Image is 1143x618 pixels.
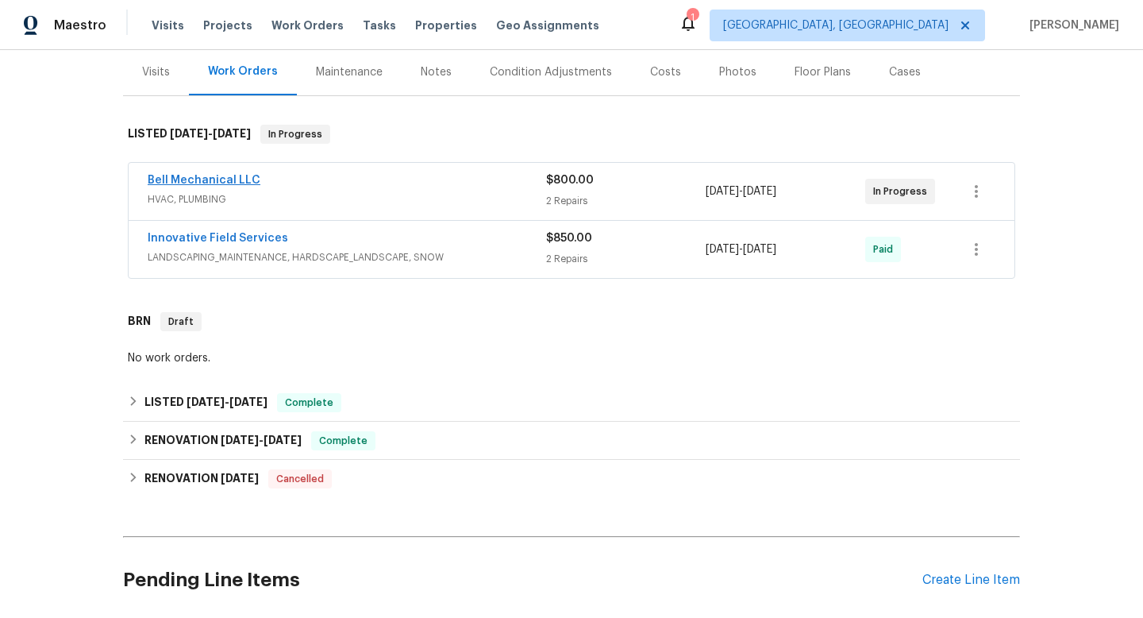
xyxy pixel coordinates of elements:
[123,543,922,617] h2: Pending Line Items
[546,233,592,244] span: $850.00
[922,573,1020,588] div: Create Line Item
[873,183,933,199] span: In Progress
[546,193,706,209] div: 2 Repairs
[313,433,374,449] span: Complete
[221,473,259,484] span: [DATE]
[144,431,302,450] h6: RENOVATION
[546,175,594,186] span: $800.00
[795,64,851,80] div: Floor Plans
[706,244,739,255] span: [DATE]
[128,125,251,144] h6: LISTED
[148,233,288,244] a: Innovative Field Services
[719,64,756,80] div: Photos
[873,241,899,257] span: Paid
[148,175,260,186] a: Bell Mechanical LLC
[496,17,599,33] span: Geo Assignments
[208,64,278,79] div: Work Orders
[144,469,259,489] h6: RENOVATION
[123,384,1020,422] div: LISTED [DATE]-[DATE]Complete
[54,17,106,33] span: Maestro
[743,244,776,255] span: [DATE]
[687,10,698,25] div: 1
[889,64,921,80] div: Cases
[421,64,452,80] div: Notes
[148,249,546,265] span: LANDSCAPING_MAINTENANCE, HARDSCAPE_LANDSCAPE, SNOW
[415,17,477,33] span: Properties
[213,128,251,139] span: [DATE]
[170,128,208,139] span: [DATE]
[271,17,344,33] span: Work Orders
[363,20,396,31] span: Tasks
[128,312,151,331] h6: BRN
[142,64,170,80] div: Visits
[723,17,949,33] span: [GEOGRAPHIC_DATA], [GEOGRAPHIC_DATA]
[546,251,706,267] div: 2 Repairs
[187,396,225,407] span: [DATE]
[1023,17,1119,33] span: [PERSON_NAME]
[123,422,1020,460] div: RENOVATION [DATE]-[DATE]Complete
[706,183,776,199] span: -
[162,314,200,330] span: Draft
[262,126,329,142] span: In Progress
[170,128,251,139] span: -
[279,395,340,411] span: Complete
[203,17,252,33] span: Projects
[123,460,1020,498] div: RENOVATION [DATE]Cancelled
[152,17,184,33] span: Visits
[706,241,776,257] span: -
[743,186,776,197] span: [DATE]
[148,191,546,207] span: HVAC, PLUMBING
[221,435,259,446] span: [DATE]
[264,435,302,446] span: [DATE]
[123,296,1020,347] div: BRN Draft
[221,435,302,446] span: -
[229,396,267,407] span: [DATE]
[316,64,383,80] div: Maintenance
[270,471,330,487] span: Cancelled
[706,186,739,197] span: [DATE]
[490,64,612,80] div: Condition Adjustments
[123,109,1020,160] div: LISTED [DATE]-[DATE]In Progress
[128,350,1015,366] div: No work orders.
[144,393,267,412] h6: LISTED
[187,396,267,407] span: -
[650,64,681,80] div: Costs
